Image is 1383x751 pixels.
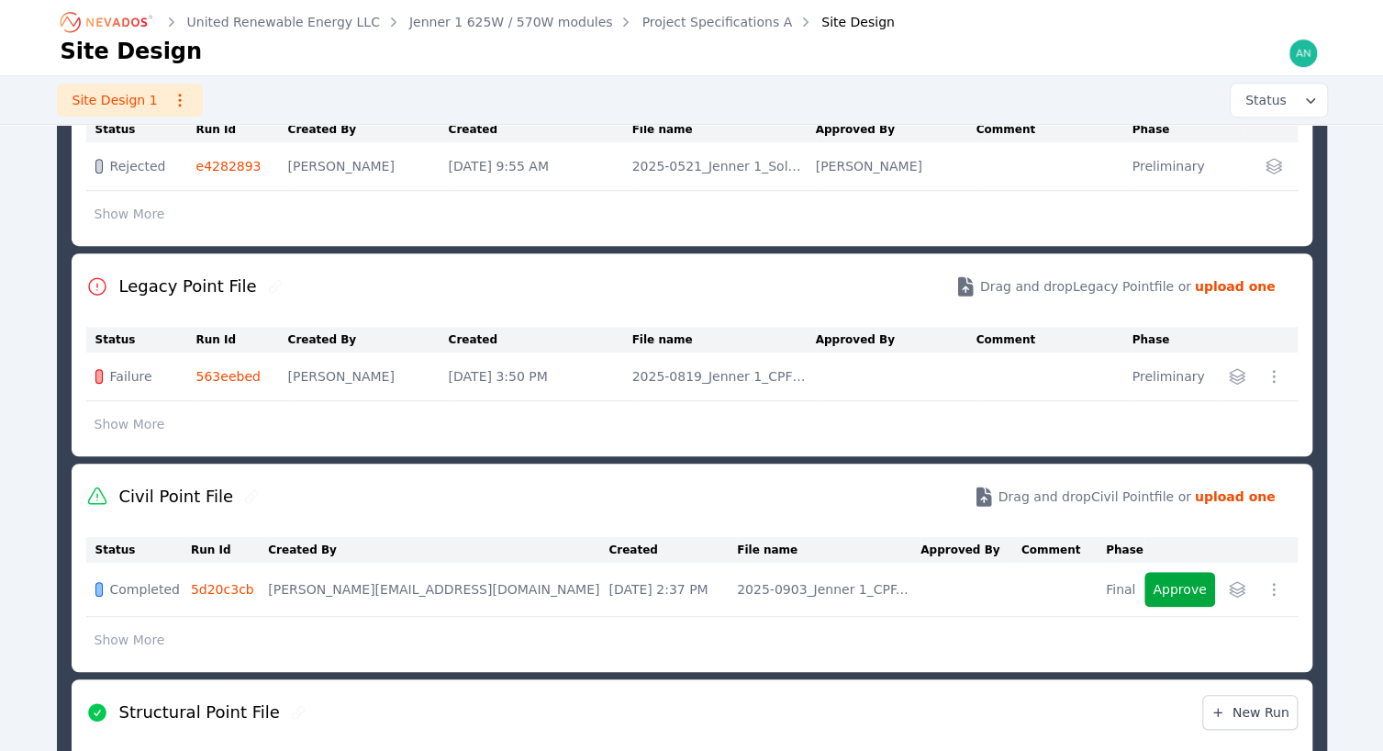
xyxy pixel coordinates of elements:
[1132,367,1210,386] div: Preliminary
[86,196,173,231] button: Show More
[1144,572,1214,607] button: Approve
[110,367,152,386] span: Failure
[119,700,280,725] h2: Structural Point File
[110,580,180,599] span: Completed
[187,13,380,31] a: United Renewable Energy LLC
[449,327,632,353] th: Created
[61,37,203,66] h1: Site Design
[61,7,895,37] nav: Breadcrumb
[196,327,288,353] th: Run Id
[976,117,1132,142] th: Comment
[632,367,807,386] div: 2025-0819_Jenner 1_CPF - Inverters Added.csv
[449,117,632,142] th: Created
[632,157,807,175] div: 2025-0521_Jenner 1_Solved CPF - Viewmaker Output and Embedment, Final CPF, [PERSON_NAME].csv
[86,407,173,442] button: Show More
[409,13,613,31] a: Jenner 1 625W / 570W modules
[288,117,449,142] th: Created By
[951,471,1298,522] button: Drag and dropCivil Pointfile or upload one
[737,580,911,599] div: 2025-0903_Jenner 1_CPF.csv
[288,353,449,401] td: [PERSON_NAME]
[632,117,816,142] th: File name
[196,369,261,384] a: 563eebed
[632,327,816,353] th: File name
[288,142,449,191] td: [PERSON_NAME]
[268,563,608,617] td: [PERSON_NAME][EMAIL_ADDRESS][DOMAIN_NAME]
[449,353,632,401] td: [DATE] 3:50 PM
[976,327,1132,353] th: Comment
[980,277,1191,296] span: Drag and drop Legacy Point file or
[920,537,1021,563] th: Approved By
[196,159,262,174] a: e4282893
[1106,580,1135,599] div: Final
[608,537,737,563] th: Created
[449,142,632,191] td: [DATE] 9:55 AM
[86,117,196,142] th: Status
[1195,277,1276,296] strong: upload one
[1106,537,1144,563] th: Phase
[86,622,173,657] button: Show More
[816,327,976,353] th: Approved By
[1202,695,1298,730] a: New Run
[1238,91,1287,109] span: Status
[110,157,166,175] span: Rejected
[816,117,976,142] th: Approved By
[1132,117,1244,142] th: Phase
[86,327,196,353] th: Status
[196,117,288,142] th: Run Id
[737,537,920,563] th: File name
[816,142,976,191] td: [PERSON_NAME]
[796,13,895,31] div: Site Design
[57,84,203,117] a: Site Design 1
[608,563,737,617] td: [DATE] 2:37 PM
[1132,327,1219,353] th: Phase
[191,537,268,563] th: Run Id
[641,13,792,31] a: Project Specifications A
[288,327,449,353] th: Created By
[1231,84,1327,117] button: Status
[86,537,191,563] th: Status
[1195,488,1276,506] strong: upload one
[1210,703,1289,722] span: New Run
[1021,537,1106,563] th: Comment
[268,537,608,563] th: Created By
[1288,39,1318,68] img: andrew@nevados.solar
[119,274,257,299] h2: Legacy Point File
[1132,157,1235,175] div: Preliminary
[998,488,1191,506] span: Drag and drop Civil Point file or
[119,484,233,510] h2: Civil Point File
[191,582,254,597] a: 5d20c3cb
[932,261,1298,312] button: Drag and dropLegacy Pointfile or upload one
